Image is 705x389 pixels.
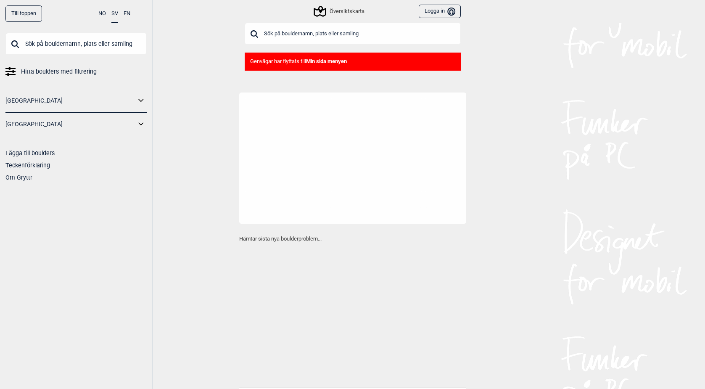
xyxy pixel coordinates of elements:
[239,235,466,243] p: Hämtar sista nya boulderproblem...
[21,66,97,78] span: Hitta boulders med filtrering
[5,95,136,107] a: [GEOGRAPHIC_DATA]
[5,174,32,181] a: Om Gryttr
[5,150,55,156] a: Lägga till boulders
[5,162,50,169] a: Teckenförklaring
[5,66,147,78] a: Hitta boulders med filtrering
[124,5,130,22] button: EN
[419,5,460,19] button: Logga in
[5,118,136,130] a: [GEOGRAPHIC_DATA]
[5,5,42,22] div: Till toppen
[315,6,364,16] div: Översiktskarta
[245,23,461,45] input: Sök på bouldernamn, plats eller samling
[98,5,106,22] button: NO
[5,33,147,55] input: Sök på bouldernamn, plats eller samling
[111,5,118,23] button: SV
[306,58,347,64] b: Min sida menyen
[245,53,461,71] div: Genvägar har flyttats till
